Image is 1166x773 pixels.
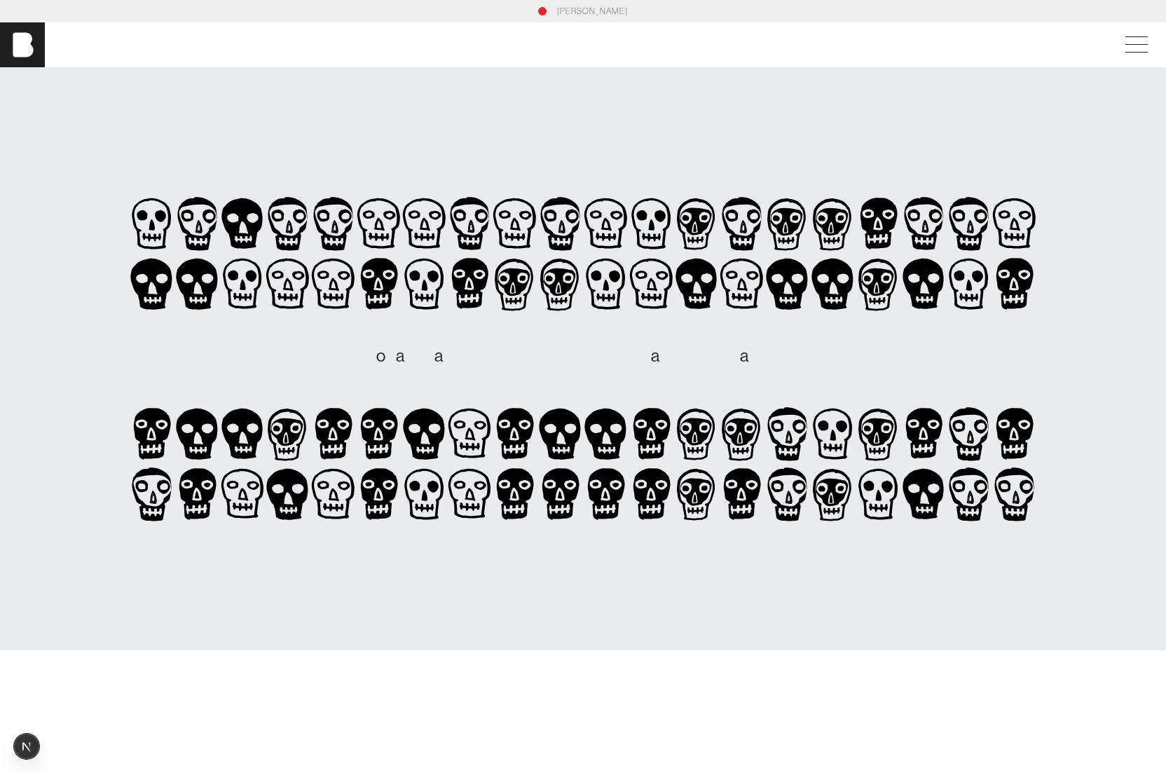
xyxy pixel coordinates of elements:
[434,346,444,365] span: a
[557,5,628,18] a: [PERSON_NAME]
[376,346,386,365] span: o
[396,346,405,365] span: a
[740,346,749,365] span: a
[651,346,660,365] span: a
